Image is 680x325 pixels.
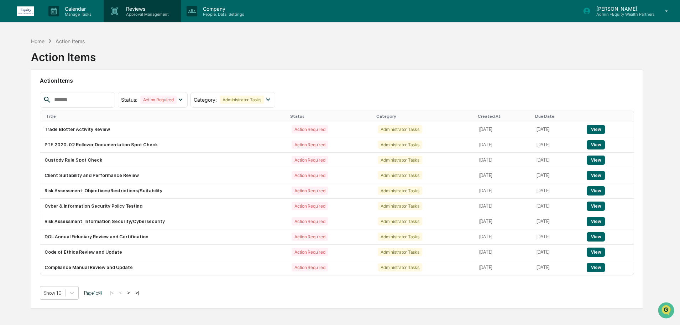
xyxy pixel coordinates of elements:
[378,156,422,164] div: Administrator Tasks
[40,199,287,214] td: Cyber & Information Security Policy Testing
[292,171,328,179] div: Action Required
[475,153,532,168] td: [DATE]
[197,12,248,17] p: People, Data, Settings
[475,122,532,137] td: [DATE]
[587,219,605,224] a: View
[40,183,287,199] td: Risk Assessment: Objectives/Restrictions/Suitability
[532,245,583,260] td: [DATE]
[378,202,422,210] div: Administrator Tasks
[71,121,86,126] span: Pylon
[197,6,248,12] p: Company
[31,38,45,44] div: Home
[49,87,91,100] a: 🗄️Attestations
[292,217,328,225] div: Action Required
[478,114,529,119] div: Created At
[378,171,422,179] div: Administrator Tasks
[378,187,422,195] div: Administrator Tasks
[40,122,287,137] td: Trade Blotter Activity Review
[378,248,422,256] div: Administrator Tasks
[532,229,583,245] td: [DATE]
[292,141,328,149] div: Action Required
[587,188,605,193] a: View
[50,121,86,126] a: Powered byPylon
[117,290,124,296] button: <
[475,214,532,229] td: [DATE]
[40,245,287,260] td: Code of Ethics Review and Update
[121,97,137,103] span: Status :
[120,6,172,12] p: Reviews
[59,12,95,17] p: Manage Tasks
[591,12,655,17] p: Admin • Equity Wealth Partners
[108,290,116,296] button: |<
[587,202,605,211] button: View
[56,38,85,44] div: Action Items
[220,96,264,104] div: Administrator Tasks
[7,55,20,67] img: 1746055101610-c473b297-6a78-478c-a979-82029cc54cd1
[46,114,284,119] div: Title
[125,290,132,296] button: >
[587,249,605,255] a: View
[292,125,328,133] div: Action Required
[532,183,583,199] td: [DATE]
[24,55,117,62] div: Start new chat
[40,137,287,153] td: PTE 2020-02 Rollover Documentation Spot Check
[587,186,605,195] button: View
[587,203,605,209] a: View
[7,104,13,110] div: 🔎
[7,91,13,96] div: 🖐️
[587,140,605,149] button: View
[587,248,605,257] button: View
[532,153,583,168] td: [DATE]
[475,183,532,199] td: [DATE]
[59,90,88,97] span: Attestations
[7,15,130,26] p: How can we help?
[31,45,96,64] div: Action Items
[378,263,422,271] div: Administrator Tasks
[17,6,34,16] img: logo
[84,290,102,296] span: Page 1 of 4
[14,103,45,111] span: Data Lookup
[140,96,177,104] div: Action Required
[378,125,422,133] div: Administrator Tasks
[532,214,583,229] td: [DATE]
[532,199,583,214] td: [DATE]
[376,114,472,119] div: Category
[587,125,605,134] button: View
[587,171,605,180] button: View
[587,232,605,242] button: View
[657,301,676,321] iframe: Open customer support
[532,260,583,275] td: [DATE]
[475,199,532,214] td: [DATE]
[52,91,57,96] div: 🗄️
[475,245,532,260] td: [DATE]
[587,234,605,239] a: View
[532,122,583,137] td: [DATE]
[4,87,49,100] a: 🖐️Preclearance
[378,141,422,149] div: Administrator Tasks
[14,90,46,97] span: Preclearance
[120,12,172,17] p: Approval Management
[475,137,532,153] td: [DATE]
[475,168,532,183] td: [DATE]
[475,229,532,245] td: [DATE]
[587,156,605,165] button: View
[475,260,532,275] td: [DATE]
[133,290,141,296] button: >|
[587,173,605,178] a: View
[292,202,328,210] div: Action Required
[587,217,605,226] button: View
[532,137,583,153] td: [DATE]
[40,77,634,84] h2: Action Items
[292,233,328,241] div: Action Required
[292,156,328,164] div: Action Required
[378,217,422,225] div: Administrator Tasks
[378,233,422,241] div: Administrator Tasks
[587,263,605,272] button: View
[24,62,90,67] div: We're available if you need us!
[4,101,48,113] a: 🔎Data Lookup
[40,260,287,275] td: Compliance Manual Review and Update
[587,142,605,147] a: View
[292,187,328,195] div: Action Required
